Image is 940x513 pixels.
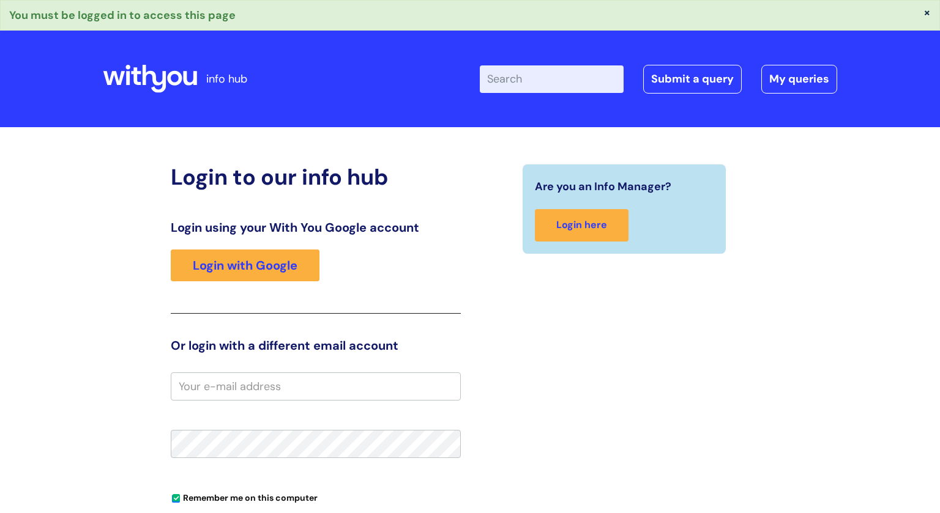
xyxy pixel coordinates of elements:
[171,164,461,190] h2: Login to our info hub
[171,338,461,353] h3: Or login with a different email account
[761,65,837,93] a: My queries
[171,487,461,507] div: You can uncheck this option if you're logging in from a shared device
[171,249,319,281] a: Login with Google
[643,65,742,93] a: Submit a query
[535,177,671,196] span: Are you an Info Manager?
[172,495,180,503] input: Remember me on this computer
[206,69,247,89] p: info hub
[480,65,624,92] input: Search
[923,7,931,18] button: ×
[535,209,629,242] a: Login here
[171,490,318,503] label: Remember me on this computer
[171,372,461,400] input: Your e-mail address
[171,220,461,235] h3: Login using your With You Google account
